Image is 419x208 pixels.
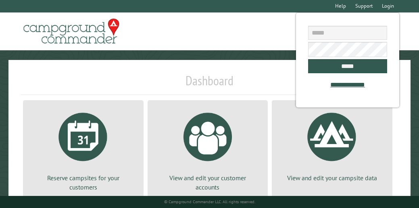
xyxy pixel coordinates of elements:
[33,173,134,192] p: Reserve campsites for your customers
[33,107,134,192] a: Reserve campsites for your customers
[157,107,258,192] a: View and edit your customer accounts
[21,16,122,47] img: Campground Commander
[157,173,258,192] p: View and edit your customer accounts
[281,173,383,182] p: View and edit your campsite data
[21,73,398,95] h1: Dashboard
[164,199,255,204] small: © Campground Commander LLC. All rights reserved.
[281,107,383,182] a: View and edit your campsite data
